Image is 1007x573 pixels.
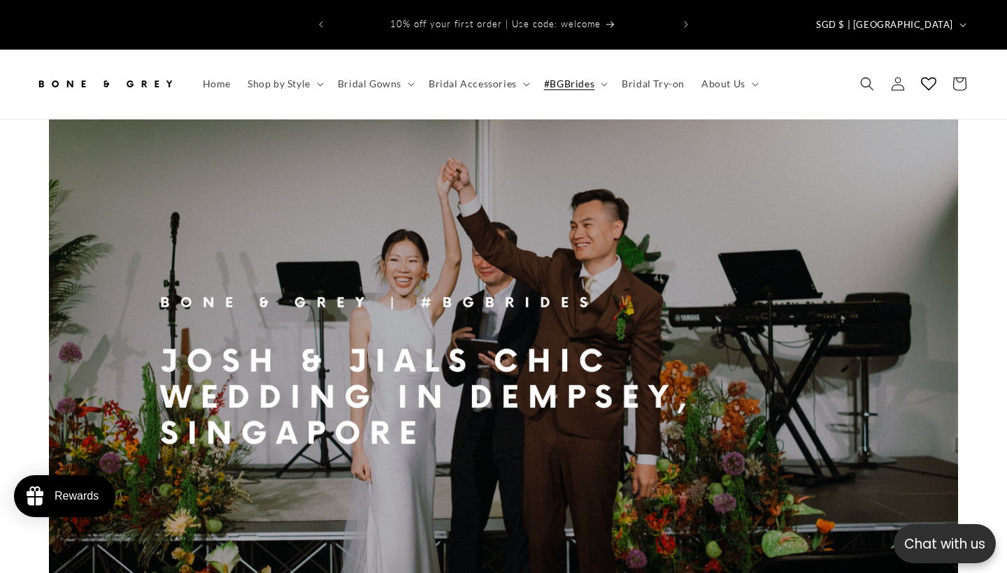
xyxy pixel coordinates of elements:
span: About Us [701,78,745,90]
button: Open chatbox [894,524,996,563]
span: Bridal Try-on [622,78,685,90]
span: 10% off your first order | Use code: welcome [390,18,601,29]
button: Next announcement [671,11,701,38]
span: #BGBrides [544,78,594,90]
a: Home [194,69,239,99]
span: Shop by Style [248,78,310,90]
summary: Search [852,68,883,99]
p: Chat with us [894,534,996,554]
span: Home [203,78,231,90]
summary: About Us [693,69,764,99]
button: SGD $ | [GEOGRAPHIC_DATA] [808,11,972,38]
summary: Bridal Gowns [329,69,420,99]
button: Previous announcement [306,11,336,38]
span: Bridal Accessories [429,78,517,90]
summary: #BGBrides [536,69,613,99]
span: SGD $ | [GEOGRAPHIC_DATA] [816,18,953,32]
summary: Bridal Accessories [420,69,536,99]
span: Bridal Gowns [338,78,401,90]
img: Bone and Grey Bridal [35,68,175,99]
div: Rewards [55,490,99,502]
summary: Shop by Style [239,69,329,99]
a: Bone and Grey Bridal [30,64,180,105]
a: Bridal Try-on [613,69,693,99]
